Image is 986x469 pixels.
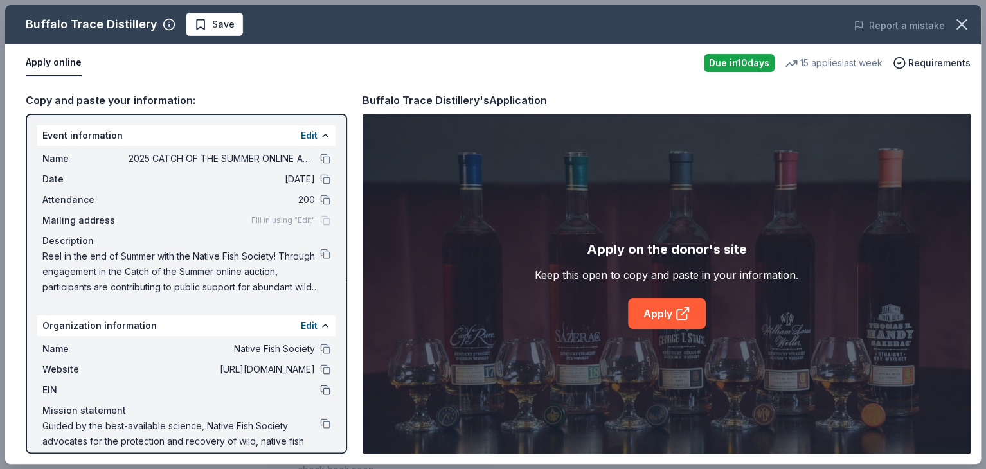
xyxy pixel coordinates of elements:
[908,55,971,71] span: Requirements
[628,298,706,329] a: Apply
[785,55,883,71] div: 15 applies last week
[26,49,82,76] button: Apply online
[301,318,318,333] button: Edit
[42,382,129,398] span: EIN
[42,233,330,249] div: Description
[129,362,315,377] span: [URL][DOMAIN_NAME]
[854,18,945,33] button: Report a mistake
[301,128,318,143] button: Edit
[42,213,129,228] span: Mailing address
[42,192,129,208] span: Attendance
[129,172,315,187] span: [DATE]
[42,151,129,166] span: Name
[42,172,129,187] span: Date
[26,92,347,109] div: Copy and paste your information:
[37,315,336,336] div: Organization information
[893,55,971,71] button: Requirements
[251,215,315,226] span: Fill in using "Edit"
[42,418,320,465] span: Guided by the best-available science, Native Fish Society advocates for the protection and recove...
[42,362,129,377] span: Website
[42,341,129,357] span: Name
[535,267,798,283] div: Keep this open to copy and paste in your information.
[129,192,315,208] span: 200
[363,92,547,109] div: Buffalo Trace Distillery's Application
[587,239,747,260] div: Apply on the donor's site
[42,403,330,418] div: Mission statement
[212,17,235,32] span: Save
[704,54,775,72] div: Due in 10 days
[186,13,243,36] button: Save
[129,341,315,357] span: Native Fish Society
[26,14,157,35] div: Buffalo Trace Distillery
[42,249,320,295] span: Reel in the end of Summer with the Native Fish Society! Through engagement in the Catch of the Su...
[129,151,315,166] span: 2025 CATCH OF THE SUMMER ONLINE AUCTION
[37,125,336,146] div: Event information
